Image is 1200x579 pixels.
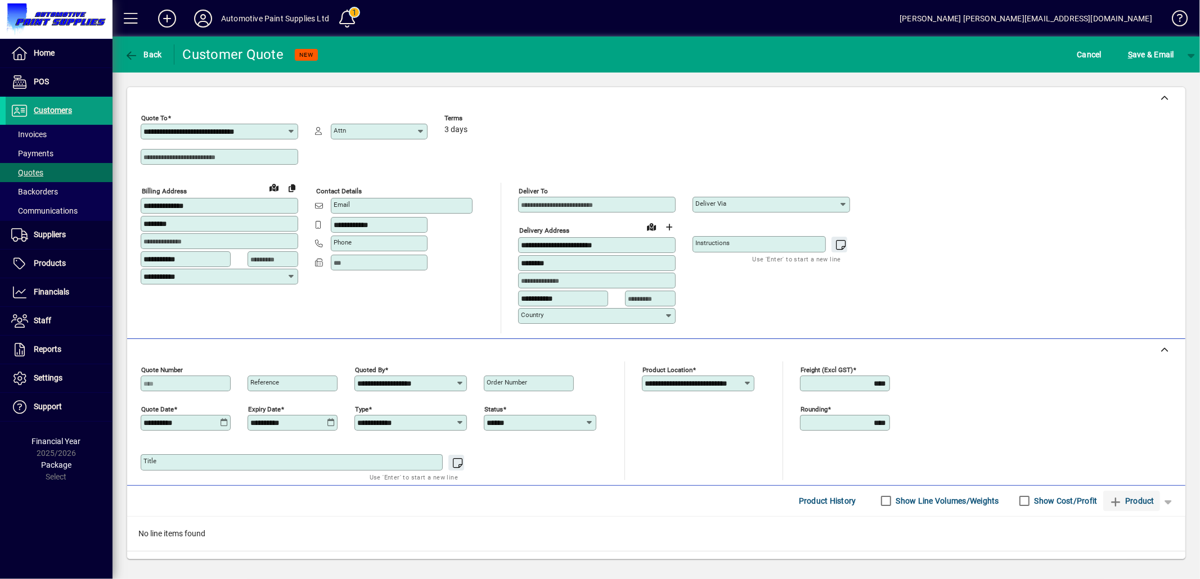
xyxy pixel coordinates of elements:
span: Reports [34,345,61,354]
button: Save & Email [1122,44,1180,65]
mat-label: Country [521,311,543,319]
button: Choose address [660,218,678,236]
a: Quotes [6,163,113,182]
span: Terms [444,115,512,122]
button: Back [122,44,165,65]
span: POS [34,77,49,86]
span: Customers [34,106,72,115]
span: Staff [34,316,51,325]
a: Communications [6,201,113,220]
span: Package [41,460,71,469]
mat-label: Instructions [695,239,730,247]
mat-label: Phone [334,238,352,246]
button: Copy to Delivery address [283,179,301,197]
mat-label: Order number [487,378,527,386]
a: Invoices [6,125,113,144]
a: Home [6,39,113,67]
mat-label: Quote date [141,405,174,413]
div: [PERSON_NAME] [PERSON_NAME][EMAIL_ADDRESS][DOMAIN_NAME] [900,10,1152,28]
span: Payments [11,149,53,158]
mat-label: Type [355,405,368,413]
span: Communications [11,206,78,215]
button: Product [1103,491,1160,511]
span: Products [34,259,66,268]
label: Show Line Volumes/Weights [894,495,999,506]
mat-label: Status [484,405,503,413]
a: Suppliers [6,221,113,249]
span: Quotes [11,168,43,177]
a: Financials [6,278,113,306]
a: Support [6,393,113,421]
mat-label: Deliver To [519,187,548,195]
span: NEW [299,51,313,58]
div: Automotive Paint Supplies Ltd [221,10,329,28]
a: Staff [6,307,113,335]
span: 3 days [444,125,468,134]
mat-label: Title [143,457,156,465]
span: Support [34,402,62,411]
span: Financial Year [32,437,81,446]
span: Cancel [1077,46,1102,64]
span: Back [124,50,162,59]
mat-label: Product location [642,365,693,373]
span: Backorders [11,187,58,196]
button: Profile [185,8,221,29]
span: Invoices [11,130,47,139]
mat-label: Quoted by [355,365,385,373]
span: Suppliers [34,230,66,239]
a: View on map [265,178,283,196]
span: Product History [799,492,856,510]
span: Home [34,48,55,57]
label: Show Cost/Profit [1032,495,1098,506]
div: Customer Quote [183,46,284,64]
mat-label: Attn [334,126,346,134]
a: Settings [6,364,113,392]
mat-label: Quote To [141,114,168,122]
a: Payments [6,144,113,163]
mat-label: Rounding [801,405,828,413]
a: Reports [6,336,113,364]
mat-label: Expiry date [248,405,281,413]
span: Settings [34,373,62,382]
mat-label: Freight (excl GST) [801,365,853,373]
button: Product History [794,491,861,511]
span: ave & Email [1128,46,1174,64]
a: View on map [642,218,660,236]
app-page-header-button: Back [113,44,174,65]
mat-label: Email [334,201,350,209]
a: Backorders [6,182,113,201]
span: S [1128,50,1132,59]
a: Knowledge Base [1163,2,1186,39]
mat-hint: Use 'Enter' to start a new line [370,471,458,483]
a: Products [6,250,113,278]
mat-label: Quote number [141,365,183,373]
span: Financials [34,287,69,296]
mat-hint: Use 'Enter' to start a new line [753,252,841,265]
a: POS [6,68,113,96]
mat-label: Deliver via [695,200,726,207]
div: No line items found [127,517,1185,551]
button: Cancel [1075,44,1105,65]
mat-label: Reference [250,378,279,386]
button: Add [149,8,185,29]
span: Product [1109,492,1154,510]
